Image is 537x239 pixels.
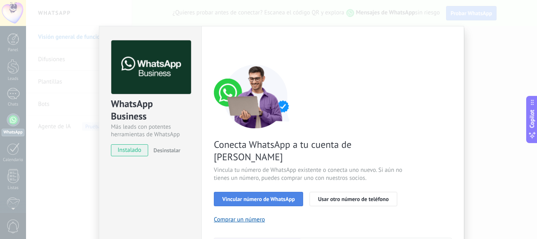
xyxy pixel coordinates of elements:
span: Vincular número de WhatsApp [222,196,295,202]
span: instalado [111,144,148,156]
button: Comprar un número [214,216,265,223]
div: WhatsApp Business [111,98,190,123]
div: Más leads con potentes herramientas de WhatsApp [111,123,190,138]
span: Usar otro número de teléfono [318,196,388,202]
button: Usar otro número de teléfono [310,192,397,206]
span: Desinstalar [153,147,180,154]
span: Conecta WhatsApp a tu cuenta de [PERSON_NAME] [214,138,404,163]
button: Desinstalar [150,144,180,156]
span: Vincula tu número de WhatsApp existente o conecta uno nuevo. Si aún no tienes un número, puedes c... [214,166,404,182]
img: connect number [214,64,298,128]
span: Copilot [528,110,536,128]
img: logo_main.png [111,40,191,94]
button: Vincular número de WhatsApp [214,192,303,206]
